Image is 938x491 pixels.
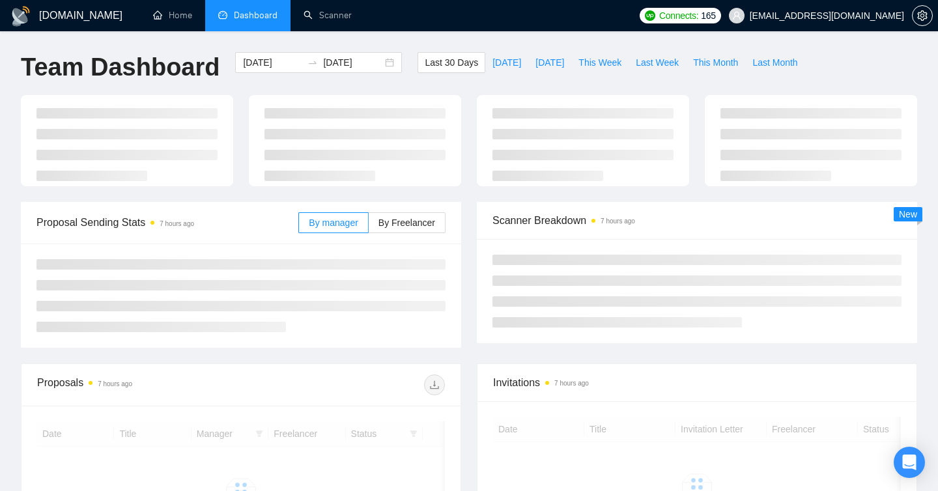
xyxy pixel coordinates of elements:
span: This Week [578,55,621,70]
span: user [732,11,741,20]
span: [DATE] [535,55,564,70]
button: Last Month [745,52,804,73]
time: 7 hours ago [160,220,194,227]
div: Proposals [37,374,241,395]
img: logo [10,6,31,27]
div: Open Intercom Messenger [894,447,925,478]
input: End date [323,55,382,70]
input: Start date [243,55,302,70]
span: swap-right [307,57,318,68]
a: homeHome [153,10,192,21]
img: upwork-logo.png [645,10,655,21]
a: setting [912,10,933,21]
span: to [307,57,318,68]
span: Last 30 Days [425,55,478,70]
span: Proposal Sending Stats [36,214,298,231]
span: Last Month [752,55,797,70]
time: 7 hours ago [98,380,132,387]
a: searchScanner [304,10,352,21]
span: Invitations [493,374,901,391]
time: 7 hours ago [554,380,589,387]
button: This Month [686,52,745,73]
span: Last Week [636,55,679,70]
span: setting [913,10,932,21]
h1: Team Dashboard [21,52,220,83]
span: New [899,209,917,219]
span: By manager [309,217,358,228]
span: Connects: [659,8,698,23]
span: 165 [701,8,715,23]
span: Scanner Breakdown [492,212,902,229]
button: [DATE] [485,52,528,73]
span: By Freelancer [378,217,435,228]
span: dashboard [218,10,227,20]
button: Last 30 Days [418,52,485,73]
button: Last Week [629,52,686,73]
span: [DATE] [492,55,521,70]
button: [DATE] [528,52,571,73]
span: This Month [693,55,738,70]
button: setting [912,5,933,26]
button: This Week [571,52,629,73]
span: Dashboard [234,10,277,21]
time: 7 hours ago [601,217,635,225]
